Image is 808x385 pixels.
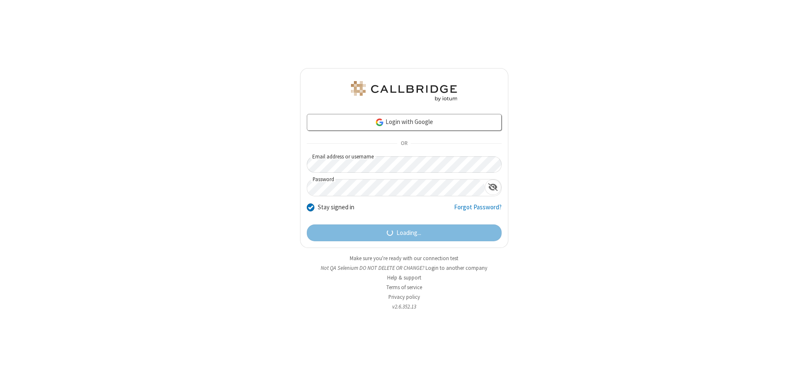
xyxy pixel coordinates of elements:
a: Help & support [387,274,421,281]
button: Loading... [307,224,502,241]
a: Login with Google [307,114,502,131]
div: Show password [485,179,501,195]
label: Stay signed in [318,203,354,212]
input: Email address or username [307,156,502,173]
img: QA Selenium DO NOT DELETE OR CHANGE [349,81,459,101]
span: OR [397,138,411,150]
a: Terms of service [386,284,422,291]
iframe: Chat [787,363,802,379]
input: Password [307,179,485,196]
span: Loading... [396,228,421,238]
a: Forgot Password? [454,203,502,219]
li: Not QA Selenium DO NOT DELETE OR CHANGE? [300,264,508,272]
img: google-icon.png [375,118,384,127]
li: v2.6.352.13 [300,303,508,311]
button: Login to another company [425,264,487,272]
a: Privacy policy [388,293,420,301]
a: Make sure you're ready with our connection test [350,255,458,262]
